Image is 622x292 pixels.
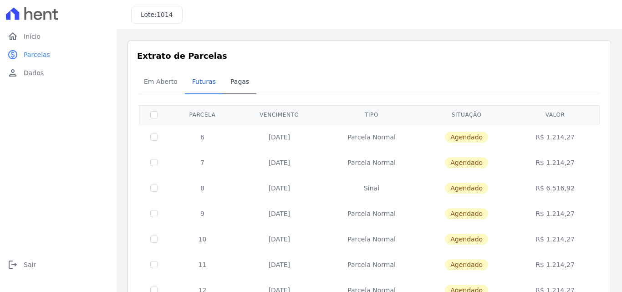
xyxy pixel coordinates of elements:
[322,150,421,175] td: Parcela Normal
[168,150,236,175] td: 7
[512,252,598,277] td: R$ 1.214,27
[236,252,322,277] td: [DATE]
[322,226,421,252] td: Parcela Normal
[4,64,113,82] a: personDados
[421,105,512,124] th: Situação
[322,105,421,124] th: Tipo
[322,201,421,226] td: Parcela Normal
[236,124,322,150] td: [DATE]
[236,175,322,201] td: [DATE]
[137,50,602,62] h3: Extrato de Parcelas
[137,71,185,94] a: Em Aberto
[24,50,50,59] span: Parcelas
[4,46,113,64] a: paidParcelas
[7,31,18,42] i: home
[141,10,173,20] h3: Lote:
[225,72,255,91] span: Pagas
[168,175,236,201] td: 8
[512,226,598,252] td: R$ 1.214,27
[445,157,488,168] span: Agendado
[236,201,322,226] td: [DATE]
[168,252,236,277] td: 11
[7,67,18,78] i: person
[512,201,598,226] td: R$ 1.214,27
[236,150,322,175] td: [DATE]
[4,27,113,46] a: homeInício
[445,234,488,245] span: Agendado
[7,49,18,60] i: paid
[236,226,322,252] td: [DATE]
[512,124,598,150] td: R$ 1.214,27
[512,175,598,201] td: R$ 6.516,92
[223,71,256,94] a: Pagas
[24,68,44,77] span: Dados
[24,32,41,41] span: Início
[157,11,173,18] span: 1014
[138,72,183,91] span: Em Aberto
[445,132,488,143] span: Agendado
[7,259,18,270] i: logout
[445,208,488,219] span: Agendado
[322,124,421,150] td: Parcela Normal
[168,226,236,252] td: 10
[512,150,598,175] td: R$ 1.214,27
[445,259,488,270] span: Agendado
[168,124,236,150] td: 6
[322,252,421,277] td: Parcela Normal
[4,256,113,274] a: logoutSair
[236,105,322,124] th: Vencimento
[187,72,221,91] span: Futuras
[168,201,236,226] td: 9
[322,175,421,201] td: Sinal
[445,183,488,194] span: Agendado
[24,260,36,269] span: Sair
[168,105,236,124] th: Parcela
[185,71,223,94] a: Futuras
[512,105,598,124] th: Valor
